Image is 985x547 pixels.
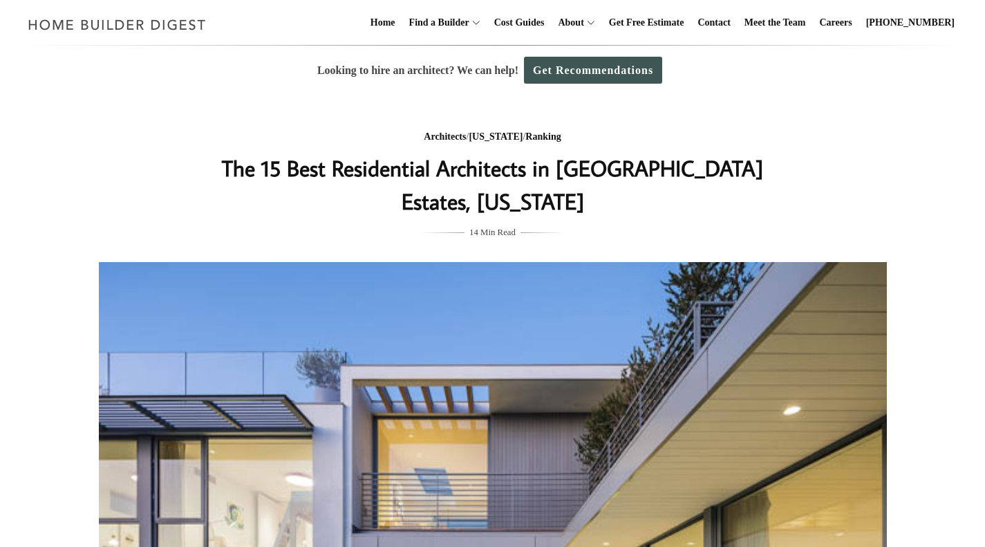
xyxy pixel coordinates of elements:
[424,131,466,142] a: Architects
[217,129,769,146] div: / /
[404,1,469,45] a: Find a Builder
[861,1,960,45] a: [PHONE_NUMBER]
[603,1,690,45] a: Get Free Estimate
[22,11,212,38] img: Home Builder Digest
[814,1,858,45] a: Careers
[469,131,523,142] a: [US_STATE]
[552,1,583,45] a: About
[524,57,662,84] a: Get Recommendations
[525,131,561,142] a: Ranking
[692,1,735,45] a: Contact
[365,1,401,45] a: Home
[469,225,516,240] span: 14 Min Read
[217,151,769,218] h1: The 15 Best Residential Architects in [GEOGRAPHIC_DATA] Estates, [US_STATE]
[489,1,550,45] a: Cost Guides
[739,1,812,45] a: Meet the Team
